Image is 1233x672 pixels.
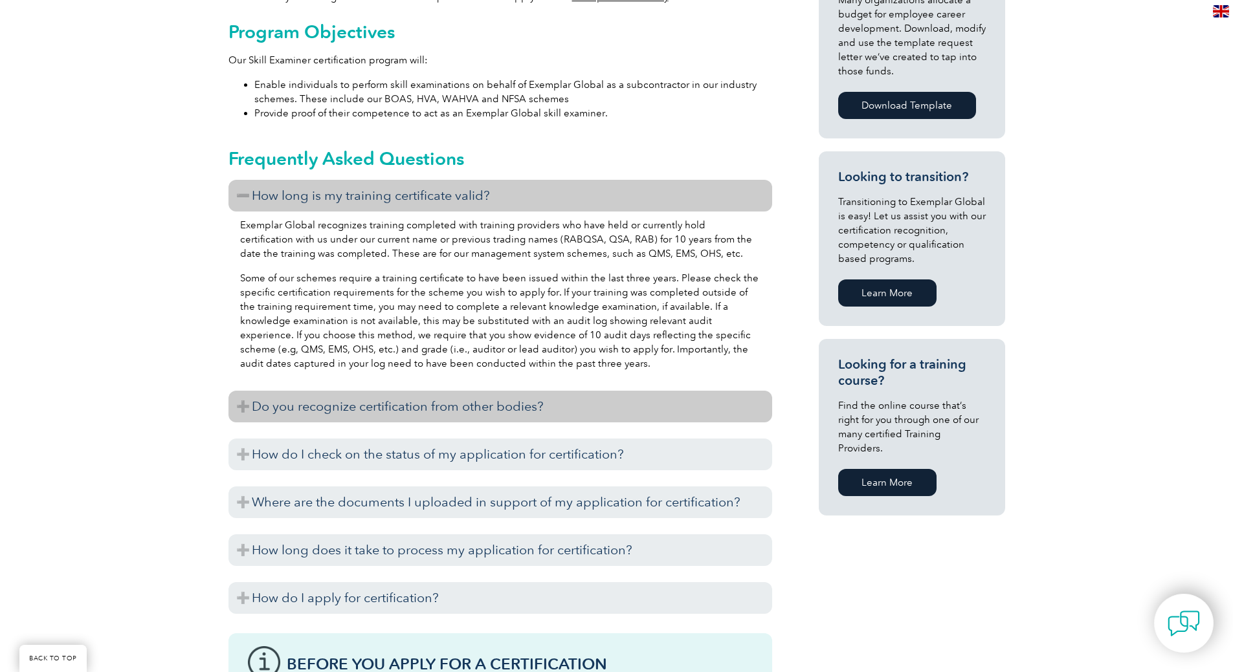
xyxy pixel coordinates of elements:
[228,534,772,566] h3: How long does it take to process my application for certification?
[838,469,937,496] a: Learn More
[254,78,772,106] li: Enable individuals to perform skill examinations on behalf of Exemplar Global as a subcontractor ...
[19,645,87,672] a: BACK TO TOP
[228,21,772,42] h2: Program Objectives
[838,398,986,455] p: Find the online course that’s right for you through one of our many certified Training Providers.
[228,180,772,211] h3: How long is my training certificate valid?
[287,656,753,672] h3: Before You Apply For a Certification
[228,148,772,169] h2: Frequently Asked Questions
[838,279,937,307] a: Learn More
[228,53,772,67] p: Our Skill Examiner certification program will:
[240,218,761,261] p: Exemplar Global recognizes training completed with training providers who have held or currently ...
[240,271,761,371] p: Some of our schemes require a training certificate to have been issued within the last three year...
[254,106,772,120] li: Provide proof of their competence to act as an Exemplar Global skill examiner.
[228,439,772,470] h3: How do I check on the status of my application for certification?
[228,582,772,614] h3: How do I apply for certification?
[228,391,772,422] h3: Do you recognize certification from other bodies?
[838,92,976,119] a: Download Template
[228,486,772,518] h3: Where are the documents I uploaded in support of my application for certification?
[838,195,986,266] p: Transitioning to Exemplar Global is easy! Let us assist you with our certification recognition, c...
[1213,5,1229,17] img: en
[838,169,986,185] h3: Looking to transition?
[1168,607,1200,640] img: contact-chat.png
[838,356,986,389] h3: Looking for a training course?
